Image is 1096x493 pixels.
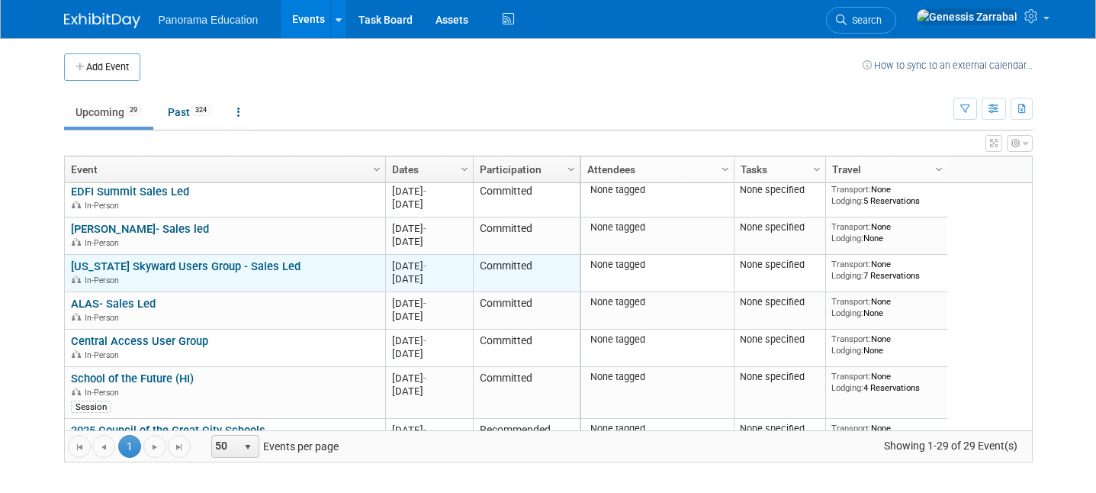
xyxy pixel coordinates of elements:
span: In-Person [85,238,124,248]
span: Lodging: [831,382,863,393]
span: Column Settings [565,163,577,176]
span: Search [847,14,882,26]
div: None specified [740,296,819,308]
span: 29 [125,105,142,116]
img: In-Person Event [72,201,81,208]
a: EDFI Summit Sales Led [71,185,189,198]
div: None None [831,333,941,356]
span: Transport: [831,333,871,344]
a: Column Settings [930,156,947,179]
div: [DATE] [392,372,466,385]
td: Committed [473,217,580,255]
span: Transport: [831,259,871,269]
td: Committed [473,330,580,367]
div: None specified [740,333,819,346]
span: Events per page [191,435,354,458]
div: [DATE] [392,185,466,198]
td: Recommended [473,419,580,471]
span: Lodging: [831,345,863,356]
a: Travel [832,156,937,182]
div: [DATE] [392,297,466,310]
span: 50 [212,436,238,457]
div: [DATE] [392,272,466,285]
div: [DATE] [392,334,466,347]
span: Column Settings [811,163,823,176]
a: Dates [392,156,463,182]
div: None tagged [587,221,728,234]
span: Transport: [831,184,871,195]
div: None None [831,296,941,318]
div: None tagged [587,333,728,346]
span: Transport: [831,371,871,382]
span: In-Person [85,313,124,323]
div: None 7 Reservations [831,259,941,281]
span: - [423,372,426,384]
span: Lodging: [831,270,863,281]
a: [US_STATE] Skyward Users Group - Sales Led [71,259,301,273]
span: In-Person [85,350,124,360]
span: Column Settings [933,163,945,176]
a: Column Settings [808,156,825,179]
div: None tagged [587,423,728,435]
button: Add Event [64,53,140,81]
div: None specified [740,259,819,271]
img: In-Person Event [72,313,81,321]
span: Column Settings [719,163,731,176]
a: School of the Future (HI) [71,372,194,385]
div: None tagged [587,371,728,383]
td: Committed [473,255,580,292]
td: Committed [473,292,580,330]
div: [DATE] [392,385,466,398]
span: Go to the previous page [98,441,110,453]
img: Genessis Zarrabal [916,8,1018,25]
div: None specified [740,423,819,435]
span: Column Settings [458,163,471,176]
span: - [423,260,426,272]
span: In-Person [85,275,124,285]
img: In-Person Event [72,275,81,283]
a: Central Access User Group [71,334,208,348]
img: ExhibitDay [64,13,140,28]
img: In-Person Event [72,350,81,358]
a: Go to the first page [68,435,91,458]
span: Column Settings [371,163,383,176]
img: In-Person Event [72,238,81,246]
a: 2025 Council of the Great City Schools [71,424,265,437]
span: Lodging: [831,233,863,243]
span: - [423,424,426,436]
span: 324 [191,105,211,116]
a: [PERSON_NAME]- Sales led [71,222,209,236]
a: Upcoming29 [64,98,153,127]
div: [DATE] [392,259,466,272]
div: None 5 Reservations [831,184,941,206]
div: Session [71,401,111,413]
div: None tagged [587,184,728,196]
a: Column Settings [717,156,734,179]
span: Go to the next page [149,441,161,453]
span: Transport: [831,423,871,433]
div: None specified [740,184,819,196]
span: Showing 1-29 of 29 Event(s) [869,435,1031,456]
div: None tagged [587,296,728,308]
span: - [423,335,426,346]
a: Tasks [741,156,815,182]
span: select [242,441,254,453]
span: Transport: [831,296,871,307]
div: [DATE] [392,424,466,437]
a: Go to the next page [143,435,166,458]
img: In-Person Event [72,388,81,395]
span: Panorama Education [159,14,259,26]
div: None specified [740,371,819,383]
span: 1 [118,435,141,458]
td: Committed [473,180,580,217]
div: [DATE] [392,310,466,323]
span: In-Person [85,201,124,211]
span: In-Person [85,388,124,398]
td: Committed [473,367,580,419]
span: Lodging: [831,195,863,206]
a: ALAS- Sales Led [71,297,156,311]
div: [DATE] [392,198,466,211]
a: Column Settings [456,156,473,179]
a: Participation [480,156,570,182]
div: [DATE] [392,222,466,235]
